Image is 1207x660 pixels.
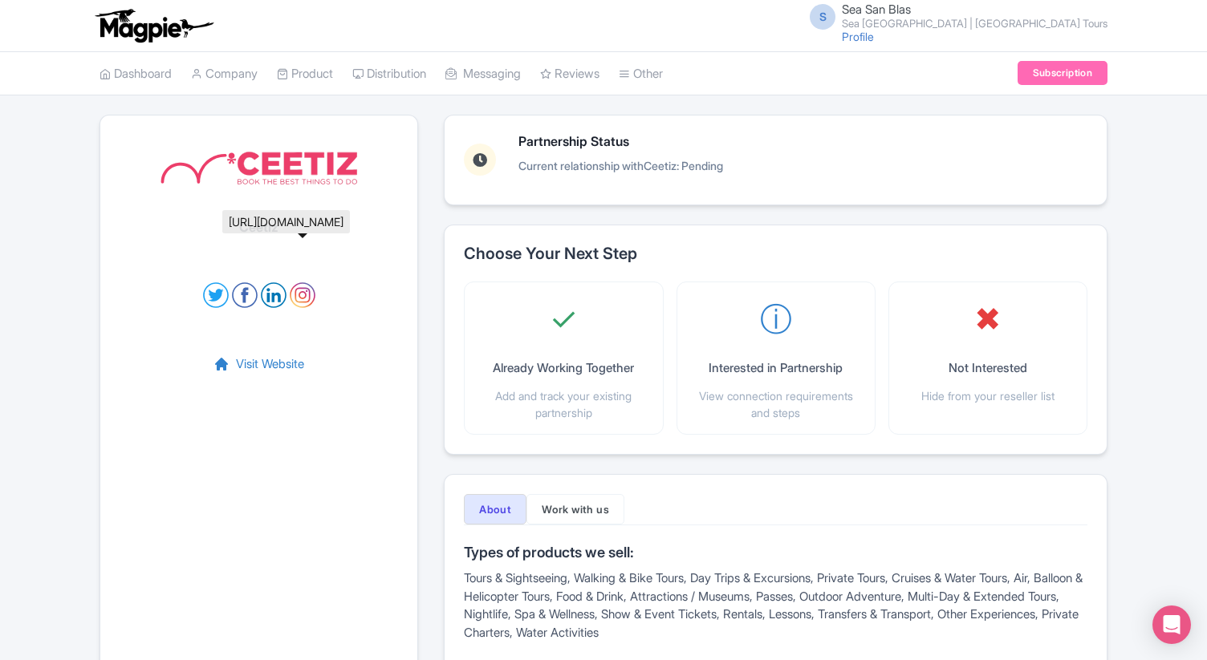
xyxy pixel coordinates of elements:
[277,52,333,96] a: Product
[352,52,426,96] a: Distribution
[921,387,1055,404] p: Hide from your reseller list
[1018,61,1107,85] a: Subscription
[526,494,624,524] button: Work with us
[540,52,599,96] a: Reviews
[842,2,911,17] span: Sea San Blas
[261,282,287,308] img: linkedin-round-01-4bc9326eb20f8e88ec4be7e8773b84b7.svg
[91,8,216,43] img: logo-ab69f6fb50320c5b225c76a69d11143b.png
[290,282,315,308] img: instagram-round-01-d873700d03cfe9216e9fb2676c2aa726.svg
[518,135,723,149] h3: Partnership Status
[550,295,577,343] span: ✓
[709,359,843,378] p: Interested in Partnership
[518,157,723,174] p: Current relationship with : Pending
[1152,605,1191,644] div: Open Intercom Messenger
[800,3,1107,29] a: S Sea San Blas Sea [GEOGRAPHIC_DATA] | [GEOGRAPHIC_DATA] Tours
[222,210,350,233] div: [URL][DOMAIN_NAME]
[203,282,229,308] img: twitter-round-01-cd1e625a8cae957d25deef6d92bf4839.svg
[100,52,172,96] a: Dashboard
[842,18,1107,29] small: Sea [GEOGRAPHIC_DATA] | [GEOGRAPHIC_DATA] Tours
[464,569,1087,642] p: Tours & Sightseeing, Walking & Bike Tours, Day Trips & Excursions, Private Tours, Cruises & Water...
[690,387,862,421] p: View connection requirements and steps
[760,295,792,343] span: ⓘ
[974,295,1002,343] span: ✖
[464,494,526,524] button: About
[464,245,1087,262] h2: Choose Your Next Step
[159,135,360,201] img: ffgsxmimgw3tncasbugu.svg
[842,30,874,43] a: Profile
[921,295,1055,404] button: ✖ Not Interested Hide from your reseller list
[493,359,634,378] p: Already Working Together
[478,387,649,421] p: Add and track your existing partnership
[464,545,1087,561] h3: Types of products we sell:
[810,4,835,30] span: S
[949,359,1027,378] p: Not Interested
[445,52,521,96] a: Messaging
[644,159,677,172] span: Ceetiz
[690,295,862,421] button: ⓘ Interested in Partnership View connection requirements and steps
[478,295,649,421] button: ✓ Already Working Together Add and track your existing partnership
[619,52,663,96] a: Other
[191,52,258,96] a: Company
[213,355,304,374] a: Visit Website
[232,282,258,308] img: facebook-round-01-50ddc191f871d4ecdbe8252d2011563a.svg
